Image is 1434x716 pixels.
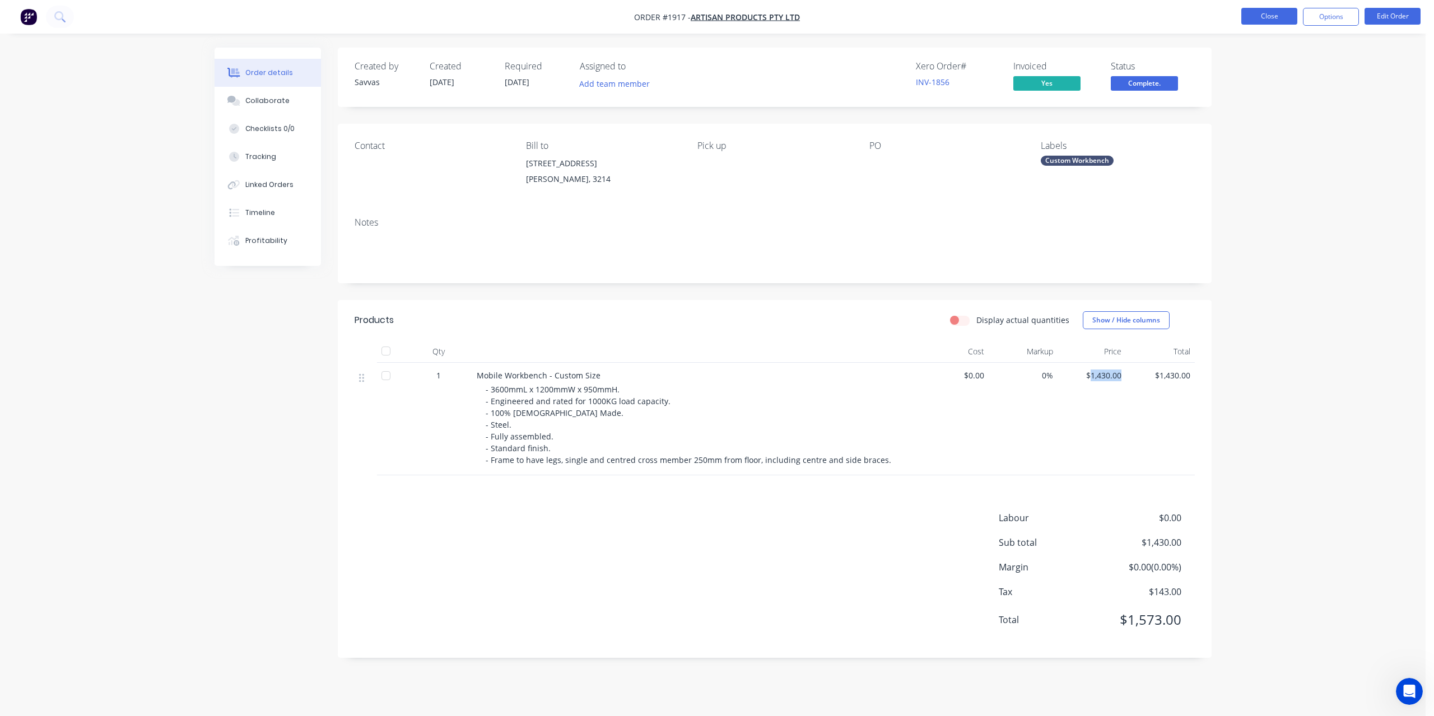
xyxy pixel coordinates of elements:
span: 0% [993,369,1053,381]
button: Edit Order [1365,8,1421,25]
div: Total [1126,340,1195,363]
button: Show / Hide columns [1083,311,1170,329]
div: Timeline [245,208,275,218]
div: Products [355,313,394,327]
span: $0.00 [1098,511,1181,525]
div: Created [430,61,491,72]
a: Artisan Products Pty Ltd [691,12,800,22]
span: Labour [999,511,1098,525]
div: Xero Order # [916,61,1000,72]
span: - 3600mmL x 1200mmW x 950mmH. - Engineered and rated for 1000KG load capacity. - 100% [DEMOGRAPHI... [486,384,891,465]
span: $0.00 [925,369,985,381]
button: Complete. [1111,76,1178,93]
div: Markup [989,340,1058,363]
div: Invoiced [1013,61,1097,72]
div: [STREET_ADDRESS][PERSON_NAME], 3214 [526,156,679,191]
button: Order details [215,59,321,87]
button: Add team member [580,76,656,91]
img: Factory [20,8,37,25]
div: Order details [245,68,293,78]
div: Status [1111,61,1195,72]
div: Linked Orders [245,180,294,190]
div: Price [1058,340,1126,363]
button: Options [1303,8,1359,26]
div: Savvas [355,76,416,88]
button: Collaborate [215,87,321,115]
span: Mobile Workbench - Custom Size [477,370,600,381]
span: Tax [999,585,1098,598]
iframe: Intercom live chat [1396,678,1423,705]
span: [DATE] [505,77,529,87]
div: [STREET_ADDRESS] [526,156,679,171]
span: $1,430.00 [1062,369,1122,381]
div: [PERSON_NAME], 3214 [526,171,679,187]
div: Required [505,61,566,72]
button: Tracking [215,143,321,171]
div: Checklists 0/0 [245,124,295,134]
div: Tracking [245,152,276,162]
div: Custom Workbench [1041,156,1114,166]
span: Complete. [1111,76,1178,90]
button: Linked Orders [215,171,321,199]
span: $1,573.00 [1098,610,1181,630]
span: Total [999,613,1098,626]
div: Qty [405,340,472,363]
div: Notes [355,217,1195,228]
div: Collaborate [245,96,290,106]
button: Add team member [573,76,655,91]
button: Checklists 0/0 [215,115,321,143]
div: Profitability [245,236,287,246]
div: Cost [920,340,989,363]
span: $0.00 ( 0.00 %) [1098,560,1181,574]
div: Assigned to [580,61,692,72]
div: Created by [355,61,416,72]
a: INV-1856 [916,77,949,87]
span: Yes [1013,76,1081,90]
span: 1 [436,369,441,381]
div: Bill to [526,141,679,151]
span: $143.00 [1098,585,1181,598]
button: Close [1241,8,1297,25]
span: Sub total [999,536,1098,549]
span: [DATE] [430,77,454,87]
label: Display actual quantities [976,314,1069,326]
button: Timeline [215,199,321,227]
button: Profitability [215,227,321,255]
span: Order #1917 - [634,12,691,22]
div: Contact [355,141,508,151]
div: Pick up [697,141,851,151]
div: PO [869,141,1023,151]
span: $1,430.00 [1098,536,1181,549]
span: Margin [999,560,1098,574]
span: $1,430.00 [1130,369,1190,381]
div: Labels [1041,141,1194,151]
